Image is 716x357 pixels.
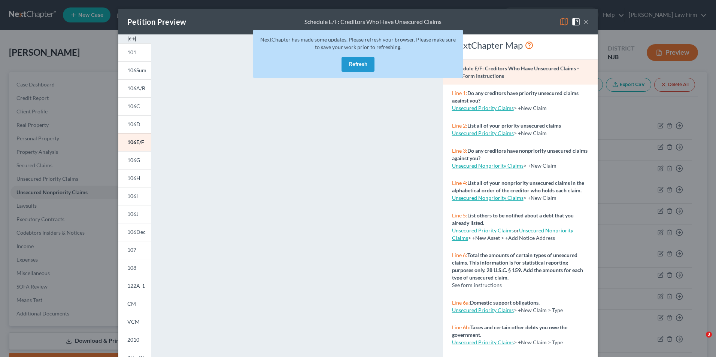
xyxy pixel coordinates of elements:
span: Line 5: [452,212,467,219]
span: 106C [127,103,140,109]
a: 2010 [118,331,151,349]
a: 106D [118,115,151,133]
a: 122A-1 [118,277,151,295]
a: Unsecured Priority Claims [452,339,514,345]
a: Unsecured Nonpriority Claims [452,227,573,241]
a: 106H [118,169,151,187]
a: 106J [118,205,151,223]
span: > +New Claim [524,195,556,201]
span: > +New Claim [524,162,556,169]
span: Line 6: [452,252,467,258]
span: NextChapter has made some updates. Please refresh your browser. Please make sure to save your wor... [260,36,456,50]
a: 108 [118,259,151,277]
a: 106Sum [118,61,151,79]
span: > +New Claim > Type [514,307,563,313]
span: Line 2: [452,122,467,129]
strong: Schedule E/F: Creditors Who Have Unsecured Claims - Full Form Instructions [452,65,579,79]
img: help-close-5ba153eb36485ed6c1ea00a893f15db1cb9b99d6cae46e1a8edb6c62d00a1a76.svg [571,17,580,26]
a: Unsecured Priority Claims [452,227,514,234]
a: 101 [118,43,151,61]
span: 106Dec [127,229,146,235]
a: Unsecured Priority Claims [452,307,514,313]
span: 106J [127,211,139,217]
a: Unsecured Priority Claims [452,130,514,136]
iframe: Intercom live chat [691,332,709,350]
strong: Taxes and certain other debts you owe the government. [452,324,567,338]
span: 106H [127,175,140,181]
span: 106G [127,157,140,163]
span: > +New Asset > +Add Notice Address [452,227,573,241]
span: CM [127,300,136,307]
strong: List others to be notified about a debt that you already listed. [452,212,574,226]
strong: List all of your nonpriority unsecured claims in the alphabetical order of the creditor who holds... [452,180,584,193]
span: 106A/B [127,85,145,91]
a: 106G [118,151,151,169]
div: Petition Preview [127,16,186,27]
span: > +New Claim > Type [514,339,563,345]
span: See form instructions [452,282,502,288]
strong: Do any creditors have priority unsecured claims against you? [452,90,579,104]
div: Schedule E/F: Creditors Who Have Unsecured Claims [304,18,442,26]
a: Unsecured Nonpriority Claims [452,162,524,169]
a: VCM [118,313,151,331]
span: Line 1: [452,90,467,96]
a: Unsecured Nonpriority Claims [452,195,524,201]
strong: Do any creditors have nonpriority unsecured claims against you? [452,147,588,161]
a: 106A/B [118,79,151,97]
span: 122A-1 [127,283,145,289]
a: 106C [118,97,151,115]
strong: List all of your priority unsecured claims [467,122,561,129]
span: 3 [706,332,712,338]
span: 2010 [127,336,139,343]
span: 107 [127,247,136,253]
a: 106Dec [118,223,151,241]
a: Unsecured Priority Claims [452,105,514,111]
a: 106E/F [118,133,151,151]
a: 106I [118,187,151,205]
span: 101 [127,49,136,55]
span: 106Sum [127,67,146,73]
img: map-eea8200ae884c6f1103ae1953ef3d486a96c86aabb227e865a55264e3737af1f.svg [559,17,568,26]
button: × [583,17,589,26]
span: 106E/F [127,139,144,145]
span: 106I [127,193,138,199]
span: Line 4: [452,180,467,186]
strong: Domestic support obligations. [470,299,540,306]
span: > +New Claim [514,130,547,136]
span: Line 3: [452,147,467,154]
span: > +New Claim [514,105,547,111]
span: VCM [127,318,140,325]
span: Line 6a: [452,299,470,306]
strong: Total the amounts of certain types of unsecured claims. This information is for statistical repor... [452,252,583,281]
img: expand-e0f6d898513216a626fdd78e52531dac95497ffd26381d4c15ee2fc46db09dca.svg [127,34,136,43]
span: 106D [127,121,140,127]
div: NextChapter Map [452,39,589,51]
span: 108 [127,265,136,271]
span: Line 6b: [452,324,470,330]
a: 107 [118,241,151,259]
button: Refresh [342,57,374,72]
span: or [452,227,519,234]
a: CM [118,295,151,313]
